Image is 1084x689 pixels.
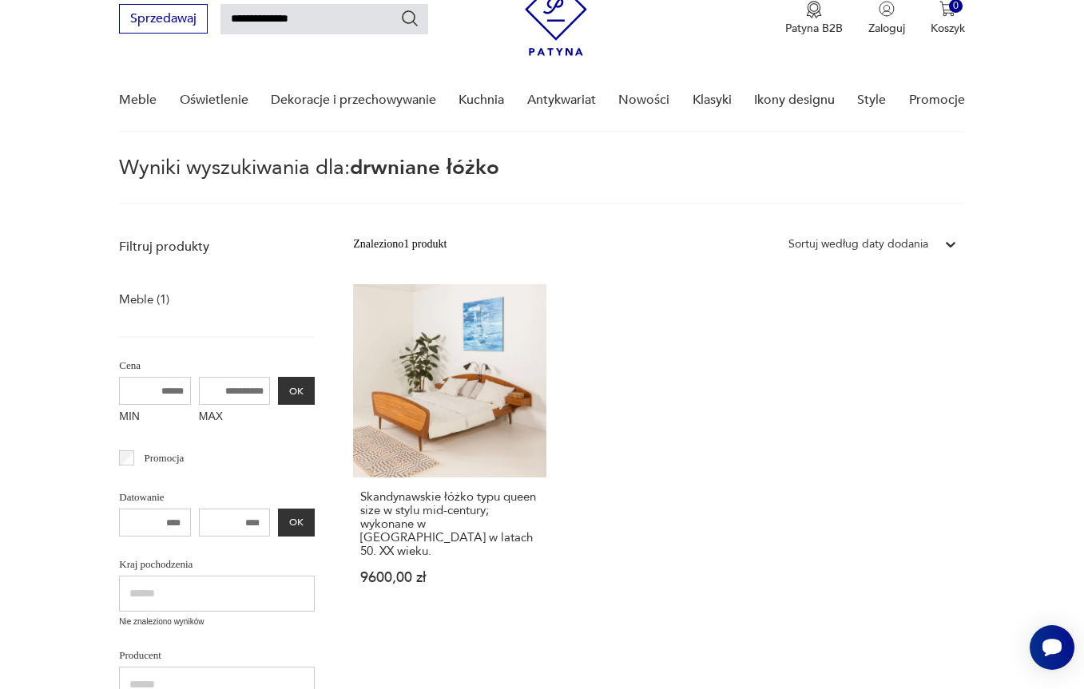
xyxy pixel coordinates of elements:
a: Dekoracje i przechowywanie [271,69,436,131]
button: Zaloguj [868,1,905,36]
a: Meble [119,69,157,131]
p: Koszyk [931,21,965,36]
button: Patyna B2B [785,1,843,36]
button: OK [278,509,315,537]
a: Skandynawskie łóżko typu queen size w stylu mid-century; wykonane w Norwegii w latach 50. XX wiek... [353,284,546,616]
div: Znaleziono 1 produkt [353,236,447,253]
a: Ikony designu [754,69,835,131]
p: Cena [119,357,315,374]
img: Ikona koszyka [939,1,955,17]
a: Oświetlenie [180,69,248,131]
button: Sprzedawaj [119,4,208,34]
p: Datowanie [119,489,315,506]
button: Szukaj [400,9,419,28]
p: Nie znaleziono wyników [119,616,315,628]
label: MAX [199,405,271,430]
a: Kuchnia [459,69,504,131]
div: Sortuj według daty dodania [788,236,928,253]
p: Promocja [145,449,185,467]
a: Style [857,69,886,131]
a: Nowości [618,69,669,131]
p: Kraj pochodzenia [119,556,315,573]
button: 0Koszyk [931,1,965,36]
label: MIN [119,405,191,430]
a: Antykwariat [527,69,596,131]
iframe: Smartsupp widget button [1030,625,1074,670]
img: Ikona medalu [806,1,822,18]
p: 9600,00 zł [360,571,539,584]
img: Ikonka użytkownika [879,1,895,17]
p: Wyniki wyszukiwania dla: [119,158,964,204]
a: Meble (1) [119,288,169,311]
p: Producent [119,647,315,664]
a: Sprzedawaj [119,14,208,26]
p: Zaloguj [868,21,905,36]
a: Promocje [909,69,965,131]
p: Patyna B2B [785,21,843,36]
h3: Skandynawskie łóżko typu queen size w stylu mid-century; wykonane w [GEOGRAPHIC_DATA] w latach 50... [360,490,539,558]
a: Ikona medaluPatyna B2B [785,1,843,36]
span: drwniane łóżko [350,153,499,182]
a: Klasyki [693,69,732,131]
button: OK [278,377,315,405]
p: Filtruj produkty [119,238,315,255]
